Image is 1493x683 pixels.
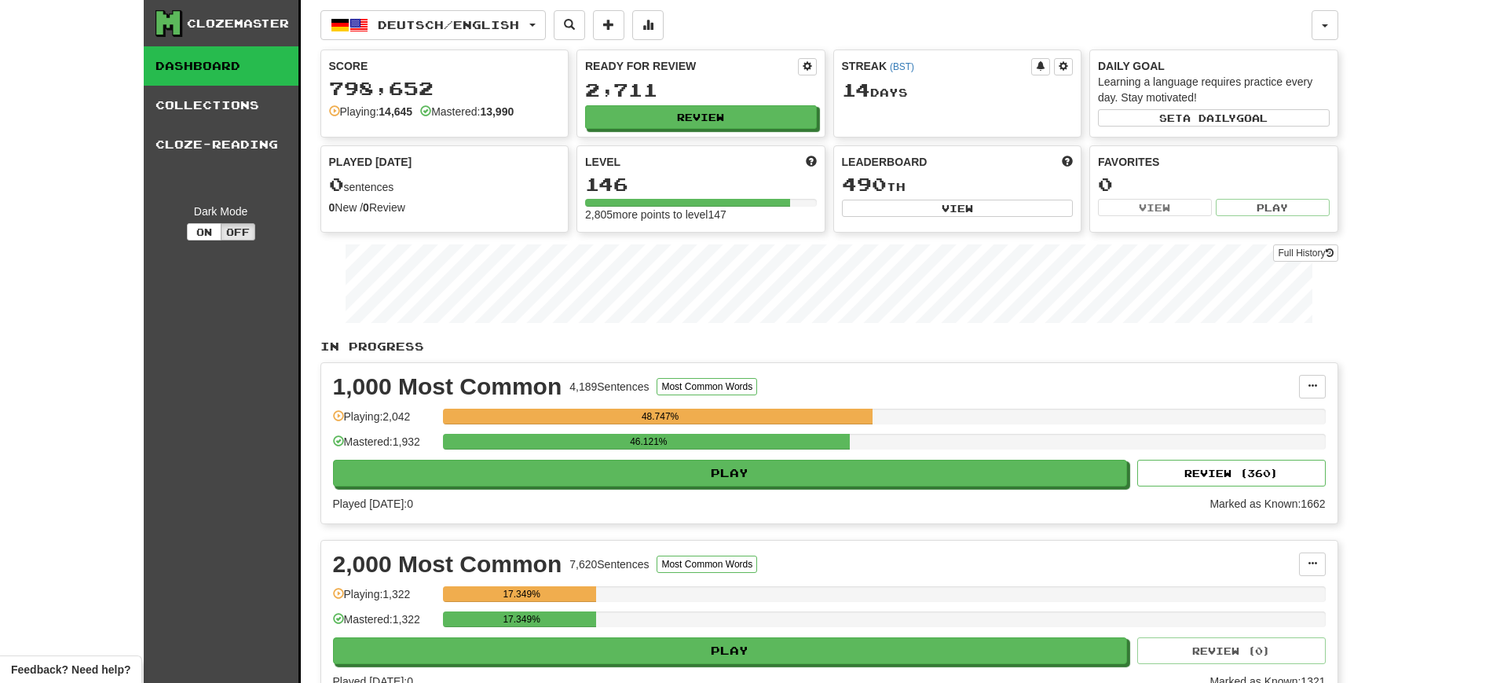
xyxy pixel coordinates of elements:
[448,611,596,627] div: 17.349%
[329,79,561,98] div: 798,652
[333,409,435,435] div: Playing: 2,042
[144,125,298,164] a: Cloze-Reading
[1273,244,1337,262] a: Full History
[842,154,928,170] span: Leaderboard
[1137,637,1326,664] button: Review (0)
[593,10,624,40] button: Add sentence to collection
[1183,112,1236,123] span: a daily
[144,86,298,125] a: Collections
[480,105,514,118] strong: 13,990
[320,10,546,40] button: Deutsch/English
[221,223,255,241] button: Off
[333,375,562,398] div: 1,000 Most Common
[1209,496,1325,512] div: Marked as Known: 1662
[554,10,585,40] button: Search sentences
[448,586,596,602] div: 17.349%
[585,154,620,170] span: Level
[1098,74,1330,105] div: Learning a language requires practice every day. Stay motivated!
[363,201,369,214] strong: 0
[632,10,664,40] button: More stats
[585,105,817,129] button: Review
[333,498,413,510] span: Played [DATE]: 0
[890,61,914,72] a: (BST)
[842,80,1074,101] div: Day s
[842,79,870,101] span: 14
[320,339,1338,354] p: In Progress
[448,409,873,424] div: 48.747%
[569,556,649,572] div: 7,620 Sentences
[1137,460,1326,487] button: Review (360)
[378,18,519,31] span: Deutsch / English
[329,58,561,74] div: Score
[329,154,412,170] span: Played [DATE]
[329,104,413,119] div: Playing:
[333,586,435,612] div: Playing: 1,322
[420,104,514,119] div: Mastered:
[187,16,289,31] div: Clozemaster
[333,611,435,637] div: Mastered: 1,322
[448,434,850,450] div: 46.121%
[1098,174,1330,194] div: 0
[333,434,435,460] div: Mastered: 1,932
[187,223,221,241] button: On
[657,378,757,395] button: Most Common Words
[585,207,817,222] div: 2,805 more points to level 147
[842,200,1074,217] button: View
[333,553,562,576] div: 2,000 Most Common
[1098,199,1212,216] button: View
[657,556,757,573] button: Most Common Words
[1098,58,1330,74] div: Daily Goal
[329,200,561,215] div: New / Review
[156,204,287,219] div: Dark Mode
[585,80,817,100] div: 2,711
[585,174,817,194] div: 146
[333,637,1128,664] button: Play
[379,105,412,118] strong: 14,645
[333,460,1128,487] button: Play
[1098,154,1330,170] div: Favorites
[585,58,798,74] div: Ready for Review
[842,58,1032,74] div: Streak
[329,173,344,195] span: 0
[1062,154,1073,170] span: This week in points, UTC
[569,379,649,395] div: 4,189 Sentences
[842,174,1074,195] div: th
[1098,109,1330,127] button: Seta dailygoal
[806,154,817,170] span: Score more points to level up
[11,662,130,677] span: Open feedback widget
[1216,199,1330,216] button: Play
[329,174,561,195] div: sentences
[329,201,335,214] strong: 0
[144,46,298,86] a: Dashboard
[842,173,887,195] span: 490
